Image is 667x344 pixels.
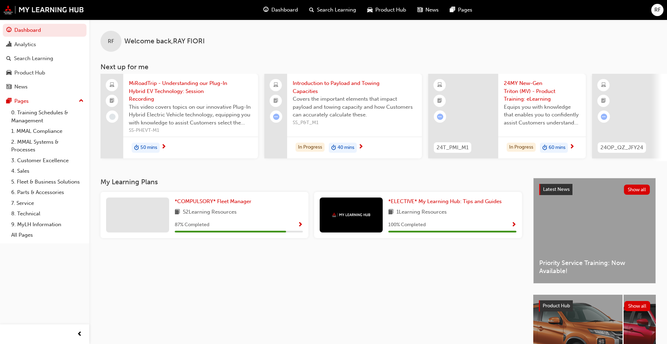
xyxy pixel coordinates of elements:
a: 9. MyLH Information [8,219,86,230]
span: 1 Learning Resources [396,208,447,217]
div: In Progress [296,143,325,152]
a: Latest NewsShow allPriority Service Training: Now Available! [533,178,656,284]
h3: Next up for me [89,63,667,71]
span: learningResourceType_ELEARNING-icon [437,81,442,90]
a: *COMPULSORY* Fleet Manager [175,198,254,206]
span: duration-icon [134,143,139,152]
a: 1. MMAL Compliance [8,126,86,137]
span: prev-icon [77,330,82,339]
span: learningRecordVerb_ATTEMPT-icon [601,114,607,120]
span: SS-PHEVT-M1 [129,127,252,135]
img: mmal [4,5,84,14]
span: car-icon [6,70,12,76]
span: learningRecordVerb_NONE-icon [109,114,116,120]
a: Product HubShow all [539,300,650,311]
a: 5. Fleet & Business Solutions [8,177,86,187]
div: Search Learning [14,55,53,63]
span: duration-icon [542,143,547,152]
a: News [3,80,86,93]
span: chart-icon [6,42,12,48]
span: pages-icon [450,6,455,14]
span: Dashboard [271,6,298,14]
span: 50 mins [140,144,157,152]
img: mmal [332,213,370,217]
span: Search Learning [317,6,356,14]
button: Show all [624,185,650,195]
span: search-icon [309,6,314,14]
span: news-icon [6,84,12,90]
span: 87 % Completed [175,221,209,229]
span: booktick-icon [110,96,114,106]
span: car-icon [367,6,373,14]
a: *ELECTIVE* My Learning Hub: Tips and Guides [388,198,505,206]
span: learningRecordVerb_ATTEMPT-icon [273,114,279,120]
span: book-icon [388,208,394,217]
span: Equips you with knowledge that enables you to confidently assist Customers understand the New-Gen... [504,103,580,127]
span: 60 mins [549,144,565,152]
span: SS_P&T_M1 [293,119,416,127]
span: This video covers topics on our innovative Plug-In Hybrid Electric Vehicle technology, equipping ... [129,103,252,127]
a: Dashboard [3,24,86,37]
a: car-iconProduct Hub [362,3,412,17]
span: booktick-icon [601,96,606,106]
span: learningRecordVerb_ATTEMPT-icon [437,114,443,120]
span: pages-icon [6,98,12,105]
span: Show Progress [511,222,516,228]
span: Introduction to Payload and Towing Capacities [293,79,416,95]
span: MiRoadTrip - Understanding our Plug-In Hybrid EV Technology: Session Recording [129,79,252,103]
span: Covers the important elements that impact payload and towing capacity and how Customers can accur... [293,95,416,119]
a: 2. MMAL Systems & Processes [8,137,86,155]
a: 3. Customer Excellence [8,155,86,166]
button: RF [651,4,663,16]
span: laptop-icon [110,81,114,90]
a: pages-iconPages [444,3,478,17]
a: 8. Technical [8,208,86,219]
a: 6. Parts & Accessories [8,187,86,198]
button: Show Progress [298,221,303,229]
button: Show Progress [511,221,516,229]
a: Search Learning [3,52,86,65]
span: Priority Service Training: Now Available! [539,259,650,275]
a: Product Hub [3,66,86,79]
span: Product Hub [543,303,570,309]
a: 0. Training Schedules & Management [8,107,86,126]
a: 24T_PMI_M124MY New-Gen Triton (MV) - Product Training: eLearningEquips you with knowledge that en... [428,74,586,158]
div: Analytics [14,41,36,49]
span: guage-icon [263,6,269,14]
span: duration-icon [331,143,336,152]
button: Show all [624,301,651,311]
a: search-iconSearch Learning [304,3,362,17]
span: learningResourceType_ELEARNING-icon [601,81,606,90]
span: RF [108,37,114,45]
span: book-icon [175,208,180,217]
span: 24T_PMI_M1 [437,144,468,152]
button: DashboardAnalyticsSearch LearningProduct HubNews [3,22,86,95]
span: next-icon [161,144,166,150]
button: Pages [3,95,86,108]
span: up-icon [79,96,84,106]
span: RF [654,6,661,14]
div: In Progress [507,143,536,152]
span: 24OP_QZ_JFY24 [600,144,643,152]
span: next-icon [358,144,363,150]
span: laptop-icon [273,81,278,90]
a: 4. Sales [8,166,86,177]
a: 7. Service [8,198,86,209]
div: News [14,83,28,91]
span: 40 mins [338,144,354,152]
a: Latest NewsShow all [539,184,650,195]
span: Show Progress [298,222,303,228]
span: Product Hub [375,6,406,14]
span: Latest News [543,186,570,192]
a: MiRoadTrip - Understanding our Plug-In Hybrid EV Technology: Session RecordingThis video covers t... [100,74,258,158]
div: Pages [14,97,29,105]
a: All Pages [8,230,86,241]
span: News [425,6,439,14]
span: 52 Learning Resources [183,208,237,217]
h3: My Learning Plans [100,178,522,186]
span: 24MY New-Gen Triton (MV) - Product Training: eLearning [504,79,580,103]
span: Welcome back , RAY FIORI [124,37,205,45]
span: next-icon [569,144,575,150]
